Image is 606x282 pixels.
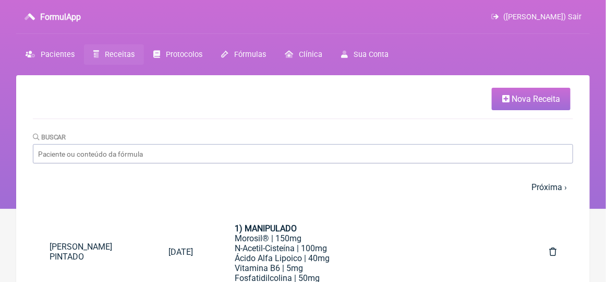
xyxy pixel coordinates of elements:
[299,50,322,59] span: Clínica
[166,50,203,59] span: Protocolos
[235,224,297,233] strong: 1) MANIPULADO
[332,44,398,65] a: Sua Conta
[105,50,135,59] span: Receitas
[152,239,210,265] a: [DATE]
[235,263,507,273] div: Vitamina B6 | 5mg
[531,182,567,192] a: Próxima ›
[235,243,507,253] div: N-Acetil-Cisteína | 100mg
[41,50,75,59] span: Pacientes
[33,133,66,141] label: Buscar
[235,253,507,263] div: Ácido Alfa Lipoico | 40mg
[33,233,152,270] a: [PERSON_NAME] PINTADO
[212,44,275,65] a: Fórmulas
[33,144,573,163] input: Paciente ou conteúdo da fórmula
[512,94,560,104] span: Nova Receita
[84,44,144,65] a: Receitas
[234,50,266,59] span: Fórmulas
[16,44,84,65] a: Pacientes
[40,12,81,22] h3: FormulApp
[275,44,332,65] a: Clínica
[503,13,581,21] span: ([PERSON_NAME]) Sair
[492,13,581,21] a: ([PERSON_NAME]) Sair
[144,44,212,65] a: Protocolos
[235,233,507,243] div: Morosil® | 150mg
[492,88,571,110] a: Nova Receita
[33,176,573,198] nav: pager
[354,50,389,59] span: Sua Conta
